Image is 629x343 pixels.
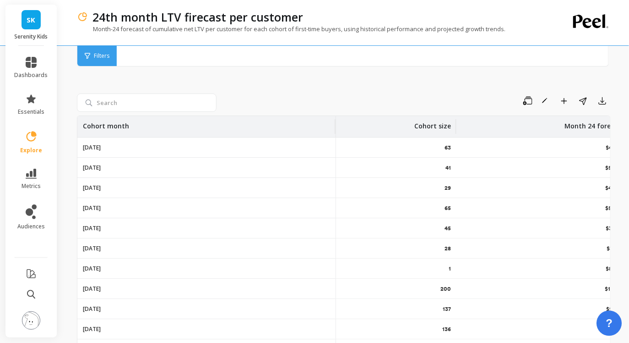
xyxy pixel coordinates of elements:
p: $50.32 [606,205,625,212]
p: 1 [449,265,451,272]
span: Filters [94,52,109,60]
p: [DATE] [83,305,101,313]
p: $34.44 [606,225,625,232]
p: 29 [445,184,451,192]
p: [DATE] [83,265,101,272]
p: 65 [445,205,451,212]
p: [DATE] [83,326,101,333]
span: SK [27,15,36,25]
p: $55.05 [606,164,625,171]
p: $107.61 [605,285,625,293]
p: $84.54 [606,265,625,272]
span: ? [606,315,613,331]
p: Serenity Kids [15,33,48,40]
p: 28 [445,245,451,252]
p: [DATE] [83,144,101,151]
p: $92.57 [607,305,625,313]
p: $49.03 [606,184,625,192]
span: metrics [22,183,41,190]
p: Cohort month [83,116,129,131]
p: [DATE] [83,205,101,212]
input: Search [77,94,217,112]
p: 41 [445,164,451,171]
span: audiences [17,223,45,230]
p: 45 [445,225,451,232]
p: 63 [445,144,451,151]
p: $33.51 [607,245,625,252]
p: [DATE] [83,164,101,171]
p: 24th month LTV firecast per customer [92,9,303,25]
p: 137 [443,305,451,313]
p: [DATE] [83,184,101,192]
p: Cohort size [414,116,451,131]
span: essentials [18,108,44,116]
img: profile picture [22,311,40,330]
span: dashboards [15,72,48,79]
p: 136 [442,326,451,333]
p: Month 24 forecast [564,116,624,131]
p: [DATE] [83,245,101,252]
button: ? [596,310,622,336]
p: [DATE] [83,285,101,293]
p: [DATE] [83,225,101,232]
p: Month-24 forecast of cumulative net LTV per customer for each cohort of first-time buyers, using ... [77,25,505,33]
img: header icon [77,11,88,22]
p: $45.45 [606,144,625,151]
span: explore [20,147,42,154]
p: 200 [440,285,451,293]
